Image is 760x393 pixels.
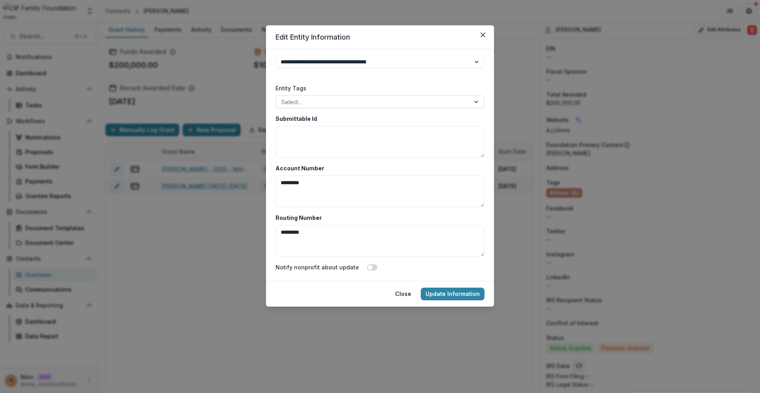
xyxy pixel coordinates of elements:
label: Routing Number [275,214,480,222]
button: Close [477,29,489,41]
button: Update Information [421,288,484,300]
button: Close [390,288,416,300]
label: Notify nonprofit about update [275,263,359,271]
label: Submittable Id [275,114,480,123]
label: Account Number [275,164,480,172]
header: Edit Entity Information [266,25,494,49]
label: Entity Tags [275,84,480,92]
